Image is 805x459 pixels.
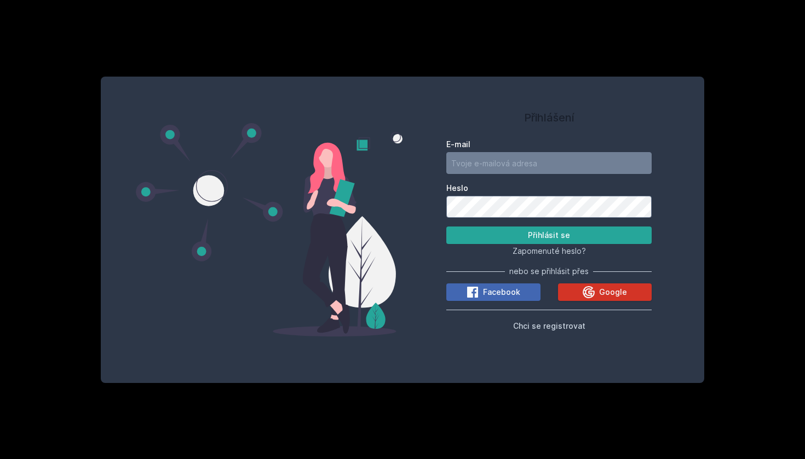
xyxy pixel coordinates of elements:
[599,287,627,298] span: Google
[483,287,520,298] span: Facebook
[513,319,585,332] button: Chci se registrovat
[446,139,652,150] label: E-mail
[446,109,652,126] h1: Přihlášení
[558,283,652,301] button: Google
[446,226,652,244] button: Přihlásit se
[513,246,586,255] span: Zapomenuté heslo?
[446,152,652,174] input: Tvoje e-mailová adresa
[446,183,652,194] label: Heslo
[509,266,589,277] span: nebo se přihlásit přes
[446,283,540,301] button: Facebook
[513,321,585,330] span: Chci se registrovat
